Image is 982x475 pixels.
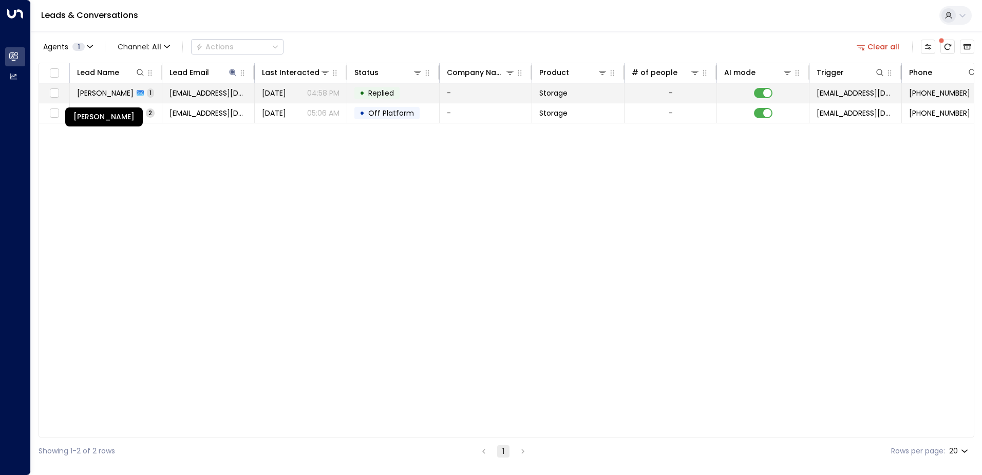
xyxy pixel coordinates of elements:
div: - [669,88,673,98]
div: Status [354,66,379,79]
div: AI mode [724,66,792,79]
div: Last Interacted [262,66,319,79]
div: # of people [632,66,677,79]
div: Trigger [817,66,885,79]
span: Sep 03, 2025 [262,108,286,118]
span: Off Platform [368,108,414,118]
span: Toggle select row [48,87,61,100]
span: leads@space-station.co.uk [817,108,894,118]
span: 1 [72,43,85,51]
td: - [440,83,532,103]
div: [PERSON_NAME] [65,107,143,126]
span: leads@space-station.co.uk [817,88,894,98]
span: 1 [147,88,154,97]
p: 04:58 PM [307,88,339,98]
nav: pagination navigation [477,445,530,458]
span: Channel: [114,40,174,54]
div: Trigger [817,66,844,79]
div: # of people [632,66,700,79]
span: +447757303227 [909,88,970,98]
div: Status [354,66,423,79]
div: • [360,104,365,122]
span: timc2112@hotmail.co.uk [169,108,247,118]
a: Leads & Conversations [41,9,138,21]
span: All [152,43,161,51]
button: Archived Leads [960,40,974,54]
span: Agents [43,43,68,50]
div: Actions [196,42,234,51]
span: Yesterday [262,88,286,98]
span: Storage [539,108,568,118]
span: Replied [368,88,394,98]
div: Last Interacted [262,66,330,79]
div: Company Name [447,66,505,79]
button: Customize [921,40,935,54]
span: Timothy Chesnutt [77,88,134,98]
div: Product [539,66,608,79]
span: 2 [146,108,155,117]
div: Lead Name [77,66,119,79]
div: Phone [909,66,977,79]
span: Storage [539,88,568,98]
span: There are new threads available. Refresh the grid to view the latest updates. [940,40,955,54]
div: Lead Email [169,66,238,79]
button: Clear all [853,40,904,54]
button: Actions [191,39,284,54]
button: Channel:All [114,40,174,54]
div: 20 [949,444,970,459]
div: Phone [909,66,932,79]
td: - [440,103,532,123]
div: Lead Email [169,66,209,79]
button: page 1 [497,445,509,458]
div: AI mode [724,66,756,79]
p: 05:06 AM [307,108,339,118]
div: Product [539,66,569,79]
div: • [360,84,365,102]
div: Company Name [447,66,515,79]
div: - [669,108,673,118]
div: Button group with a nested menu [191,39,284,54]
span: Toggle select row [48,107,61,120]
span: timc2112@hotmail.co.uk [169,88,247,98]
span: +447757303227 [909,108,970,118]
div: Lead Name [77,66,145,79]
div: Showing 1-2 of 2 rows [39,446,115,456]
span: Toggle select all [48,67,61,80]
button: Agents1 [39,40,97,54]
label: Rows per page: [891,446,945,456]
